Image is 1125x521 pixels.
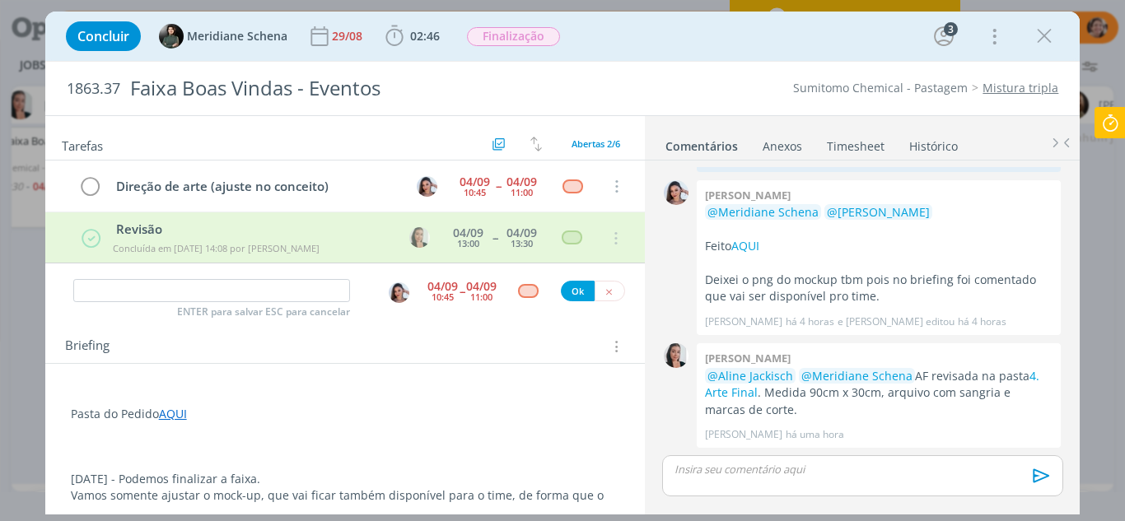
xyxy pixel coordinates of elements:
[705,188,791,202] b: [PERSON_NAME]
[944,22,958,36] div: 3
[705,368,1039,400] a: 4. Arte Final
[110,176,402,197] div: Direção de arte (ajuste no conceito)
[705,368,1053,418] p: AF revisada na pasta . Medida 90cm x 30cm, arquivo com sangria e marcas de corte.
[506,176,537,188] div: 04/09
[467,27,560,46] span: Finalização
[187,30,287,42] span: Meridiane Schena
[506,227,537,239] div: 04/09
[705,272,1053,305] p: Deixei o png do mockup tbm pois no briefing foi comentado que vai ser disponível pro time.
[427,281,458,292] div: 04/09
[113,242,320,254] span: Concluída em [DATE] 14:08 por [PERSON_NAME]
[466,281,497,292] div: 04/09
[62,134,103,154] span: Tarefas
[983,80,1058,95] a: Mistura tripla
[159,24,184,49] img: M
[432,292,454,301] div: 10:45
[177,305,350,319] span: ENTER para salvar ESC para cancelar
[124,68,638,109] div: Faixa Boas Vindas - Eventos
[389,282,409,303] img: N
[705,351,791,365] b: [PERSON_NAME]
[466,26,561,47] button: Finalização
[826,131,885,155] a: Timesheet
[71,471,620,487] p: [DATE] - Podemos finalizar a faixa.
[786,314,834,329] span: há 4 horas
[572,137,620,150] span: Abertas 2/6
[332,30,366,42] div: 29/08
[417,176,437,197] img: N
[470,292,492,301] div: 11:00
[460,283,464,299] span: --
[731,238,759,254] a: AQUI
[67,80,120,98] span: 1863.37
[159,406,187,421] a: AQUI
[665,131,739,155] a: Comentários
[65,336,110,357] span: Briefing
[793,80,968,95] a: Sumitomo Chemical - Pastagem
[705,427,782,442] p: [PERSON_NAME]
[496,180,501,192] span: --
[71,487,620,520] p: Vamos somente ajustar o mock-up, que vai ficar também disponível para o time, de forma que o bann...
[786,427,844,442] span: há uma hora
[453,227,483,239] div: 04/09
[707,204,819,220] span: @Meridiane Schena
[66,21,141,51] button: Concluir
[908,131,959,155] a: Histórico
[457,239,479,248] div: 13:00
[827,204,930,220] span: @[PERSON_NAME]
[381,23,444,49] button: 02:46
[707,368,793,384] span: @Aline Jackisch
[511,188,533,197] div: 11:00
[492,232,497,244] span: --
[561,281,595,301] button: Ok
[77,30,129,43] span: Concluir
[763,138,802,155] div: Anexos
[45,12,1081,514] div: dialog
[664,343,689,368] img: C
[410,28,440,44] span: 02:46
[110,220,394,239] div: Revisão
[159,24,287,49] button: MMeridiane Schena
[664,180,689,205] img: N
[464,188,486,197] div: 10:45
[460,176,490,188] div: 04/09
[958,314,1006,329] span: há 4 horas
[530,137,542,151] img: arrow-down-up.svg
[705,314,782,329] p: [PERSON_NAME]
[414,174,439,198] button: N
[511,239,533,248] div: 13:30
[801,368,913,384] span: @Meridiane Schena
[705,238,1053,254] p: Feito
[71,406,620,422] p: Pasta do Pedido
[931,23,957,49] button: 3
[838,314,955,329] span: e [PERSON_NAME] editou
[388,281,410,304] button: N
